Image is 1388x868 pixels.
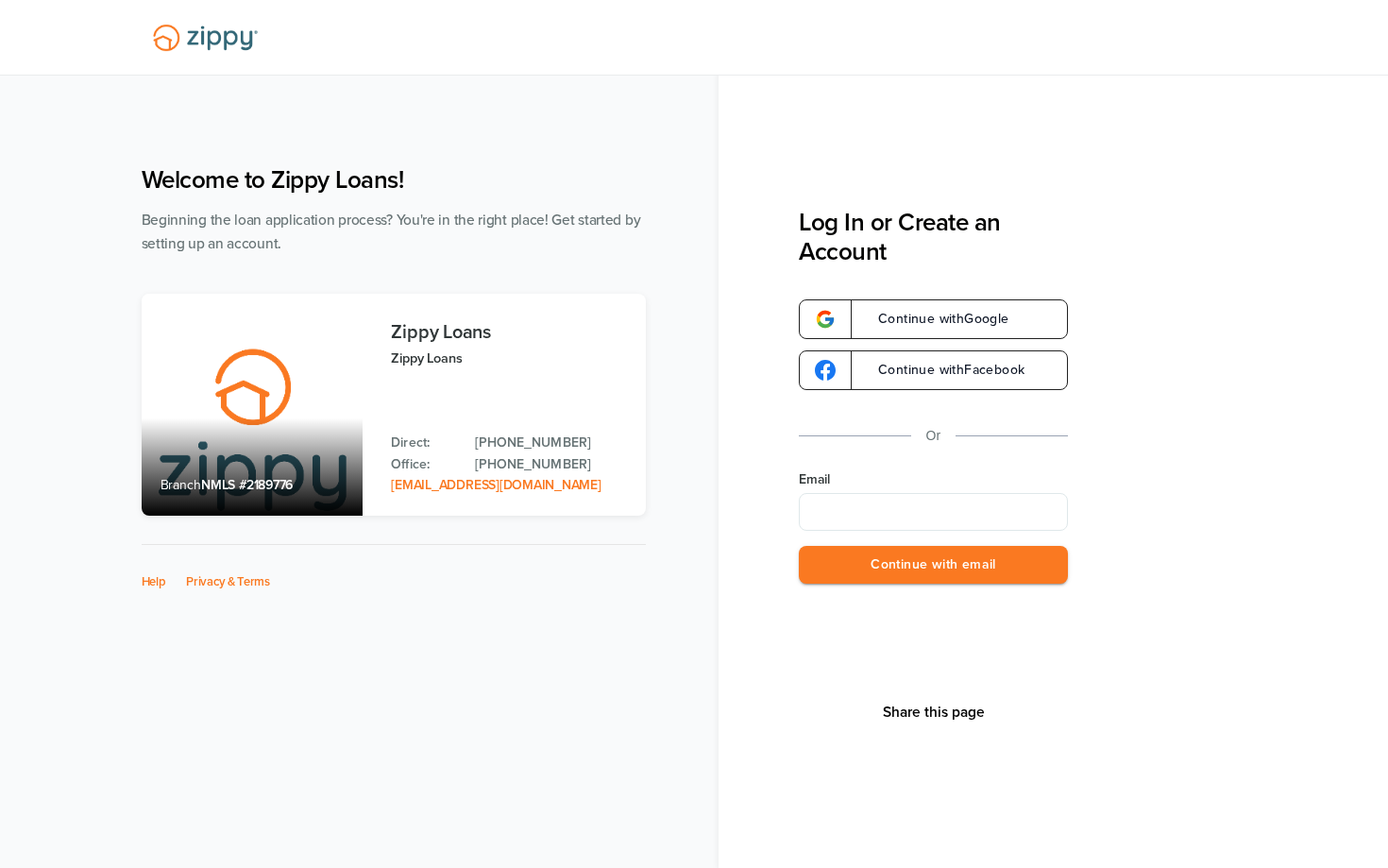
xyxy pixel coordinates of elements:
a: Privacy & Terms [186,574,270,589]
h3: Zippy Loans [391,322,626,343]
p: Zippy Loans [391,348,626,369]
a: Help [142,574,166,589]
a: Email Address: zippyguide@zippymh.com [391,477,601,493]
span: Beginning the loan application process? You're in the right place! Get started by setting up an a... [142,212,641,252]
p: Office: [391,454,456,475]
img: google-logo [815,360,836,381]
span: Branch [161,477,202,493]
span: NMLS #2189776 [201,477,293,493]
a: Office Phone: 512-975-2947 [475,454,626,475]
p: Direct: [391,433,456,453]
h3: Log In or Create an Account [799,208,1068,266]
img: Lender Logo [142,16,269,60]
img: google-logo [815,309,836,330]
input: Email Address [799,493,1068,531]
span: Continue with Google [859,313,1009,326]
span: Continue with Facebook [859,364,1024,377]
a: google-logoContinue withFacebook [799,350,1068,390]
button: Continue with email [799,546,1068,585]
h1: Welcome to Zippy Loans! [142,165,646,195]
a: Direct Phone: 512-975-2947 [475,433,626,453]
button: Share This Page [877,703,990,722]
a: google-logoContinue withGoogle [799,299,1068,339]
label: Email [799,470,1068,489]
p: Or [926,424,941,448]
